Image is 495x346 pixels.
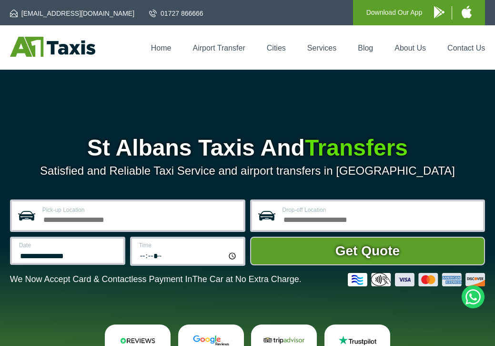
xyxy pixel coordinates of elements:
[19,242,118,248] label: Date
[42,207,238,213] label: Pick-up Location
[267,44,286,52] a: Cities
[10,37,95,57] img: A1 Taxis St Albans LTD
[115,335,160,346] img: Reviews.io
[139,242,238,248] label: Time
[305,135,408,160] span: Transfers
[462,6,472,18] img: A1 Taxis iPhone App
[307,44,336,52] a: Services
[10,9,134,18] a: [EMAIL_ADDRESS][DOMAIN_NAME]
[192,274,302,284] span: The Car at No Extra Charge.
[394,44,426,52] a: About Us
[335,335,380,346] img: Trustpilot
[447,44,485,52] a: Contact Us
[151,44,172,52] a: Home
[262,335,306,346] img: Tripadvisor
[250,237,485,265] button: Get Quote
[149,9,203,18] a: 01727 866666
[193,44,245,52] a: Airport Transfer
[366,7,423,19] p: Download Our App
[189,335,233,346] img: Google
[283,207,478,213] label: Drop-off Location
[10,164,485,178] p: Satisfied and Reliable Taxi Service and airport transfers in [GEOGRAPHIC_DATA]
[348,273,485,286] img: Credit And Debit Cards
[434,6,444,18] img: A1 Taxis Android App
[10,274,302,284] p: We Now Accept Card & Contactless Payment In
[358,44,373,52] a: Blog
[10,136,485,159] h1: St Albans Taxis And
